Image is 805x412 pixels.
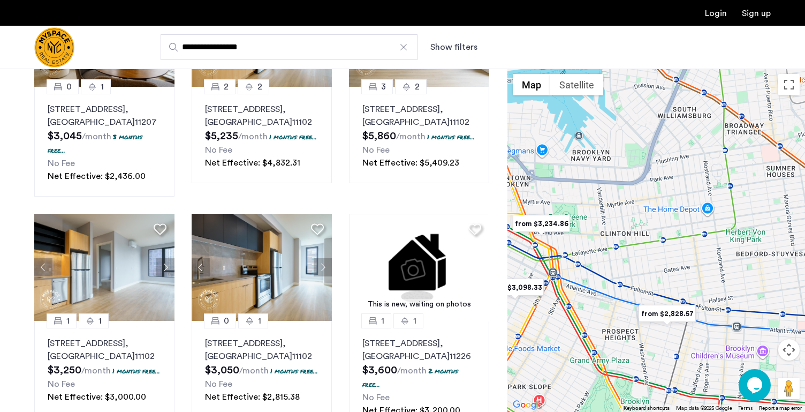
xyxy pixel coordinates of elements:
[314,258,332,276] button: Next apartment
[66,80,72,93] span: 0
[257,80,262,93] span: 2
[362,103,476,129] p: [STREET_ADDRESS] 11102
[430,41,477,54] button: Show or hide filters
[778,378,800,399] button: Drag Pegman onto the map to open Street View
[48,131,82,141] span: $3,045
[161,34,417,60] input: Apartment Search
[349,214,490,321] img: 1.gif
[81,366,111,375] sub: /month
[205,380,232,388] span: No Fee
[224,80,229,93] span: 2
[739,369,773,401] iframe: chat widget
[48,103,161,129] p: [STREET_ADDRESS] 11207
[34,87,174,197] a: 01[STREET_ADDRESS], [GEOGRAPHIC_DATA]112073 months free...No FeeNet Effective: $2,436.00
[550,74,603,95] button: Show satellite imagery
[397,366,427,375] sub: /month
[778,339,800,361] button: Map camera controls
[739,404,753,412] a: Terms (opens in new tab)
[742,9,771,18] a: Registration
[270,366,318,376] p: 1 months free...
[205,159,300,167] span: Net Effective: $4,832.31
[34,27,74,68] img: logo
[192,258,210,276] button: Previous apartment
[205,393,300,401] span: Net Effective: $2,815.38
[239,366,269,375] sub: /month
[510,398,545,412] a: Open this area in Google Maps (opens a new window)
[482,275,548,299] div: from $3,098.33
[205,146,232,154] span: No Fee
[238,132,268,141] sub: /month
[205,103,318,129] p: [STREET_ADDRESS] 11102
[362,337,476,363] p: [STREET_ADDRESS] 11226
[759,404,802,412] a: Report a map error
[224,314,229,327] span: 0
[362,393,390,402] span: No Fee
[413,314,416,327] span: 1
[48,365,81,376] span: $3,250
[381,314,384,327] span: 1
[34,27,74,68] a: Cazamio Logo
[205,337,318,363] p: [STREET_ADDRESS] 11102
[778,74,800,95] button: Toggle fullscreen view
[82,132,111,141] sub: /month
[66,314,70,327] span: 1
[205,131,238,141] span: $5,235
[354,299,484,310] div: This is new, waiting on photos
[396,132,426,141] sub: /month
[34,214,175,321] img: 1997_638519966982966758.png
[156,258,174,276] button: Next apartment
[427,132,475,141] p: 1 months free...
[508,212,574,236] div: from $3,234.86
[48,337,161,363] p: [STREET_ADDRESS] 11102
[258,314,261,327] span: 1
[101,80,104,93] span: 1
[48,393,146,401] span: Net Effective: $3,000.00
[98,314,102,327] span: 1
[634,302,700,326] div: from $2,828.57
[362,365,397,376] span: $3,600
[205,365,239,376] span: $3,050
[48,380,75,388] span: No Fee
[48,159,75,168] span: No Fee
[381,80,386,93] span: 3
[362,159,459,167] span: Net Effective: $5,409.23
[192,87,332,183] a: 22[STREET_ADDRESS], [GEOGRAPHIC_DATA]111021 months free...No FeeNet Effective: $4,832.31
[513,74,550,95] button: Show street map
[676,406,732,411] span: Map data ©2025 Google
[192,214,332,321] img: 1997_638519968035243270.png
[349,214,490,321] a: This is new, waiting on photos
[705,9,727,18] a: Login
[510,398,545,412] img: Google
[624,404,670,412] button: Keyboard shortcuts
[415,80,420,93] span: 2
[34,258,52,276] button: Previous apartment
[362,146,390,154] span: No Fee
[269,132,317,141] p: 1 months free...
[112,366,160,376] p: 1 months free...
[48,172,146,181] span: Net Effective: $2,436.00
[362,131,396,141] span: $5,860
[349,87,489,183] a: 32[STREET_ADDRESS], [GEOGRAPHIC_DATA]111021 months free...No FeeNet Effective: $5,409.23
